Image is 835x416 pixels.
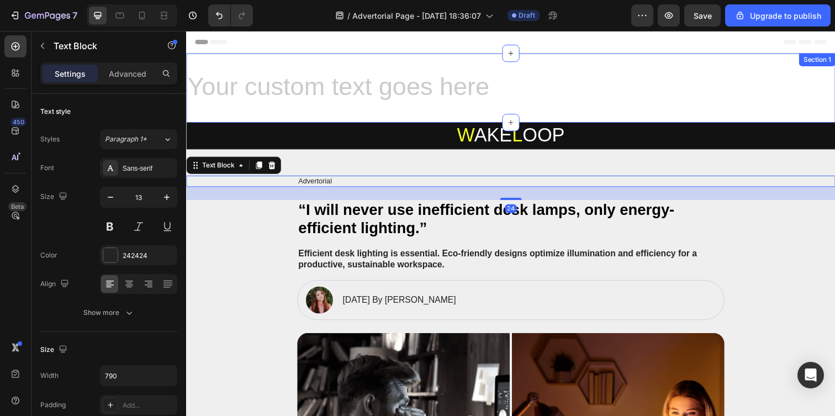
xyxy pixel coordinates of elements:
[628,24,660,34] div: Section 1
[10,118,27,127] div: 450
[694,11,712,20] span: Save
[519,10,535,20] span: Draft
[325,177,337,186] div: 24
[114,173,548,210] p: “I will never use inefficient desk lamps, only energy-efficient lighting.”
[294,95,332,117] span: AKE
[105,134,147,144] span: Paragraph 1*
[109,68,146,80] p: Advanced
[40,343,70,357] div: Size
[100,129,177,149] button: Paragraph 1*
[40,163,54,173] div: Font
[113,172,549,212] h2: Rich Text Editor. Editing area: main
[684,4,721,27] button: Save
[208,4,253,27] div: Undo/Redo
[40,107,71,117] div: Text style
[55,68,86,80] p: Settings
[54,39,147,52] p: Text Block
[734,10,821,22] div: Upgrade to publish
[343,95,387,117] span: OOP
[12,94,651,118] p: W L
[14,132,51,142] div: Text Block
[101,366,177,386] input: Auto
[40,134,60,144] div: Styles
[347,10,350,22] span: /
[83,307,135,318] div: Show more
[72,9,77,22] p: 7
[40,250,57,260] div: Color
[114,222,548,245] p: Efficient desk lighting is essential. Eco-friendly designs optimize illumination and efficiency f...
[114,149,548,158] p: Advertorial
[40,303,177,323] button: Show more
[40,371,59,381] div: Width
[797,362,824,388] div: Open Intercom Messenger
[160,269,276,281] p: [DATE] By [PERSON_NAME]
[186,31,835,416] iframe: Design area
[123,401,175,410] div: Add...
[40,189,70,204] div: Size
[122,261,150,288] img: gempages_432750572815254551-8d2257ed-66f6-49fd-b30e-0b54ba5554d2.png
[725,4,831,27] button: Upgrade to publish
[8,202,27,211] div: Beta
[40,400,66,410] div: Padding
[123,251,175,261] div: 242424
[4,4,82,27] button: 7
[352,10,481,22] span: Advertorial Page - [DATE] 18:36:07
[11,93,652,119] h1: Rich Text Editor. Editing area: main
[123,164,175,173] div: Sans-serif
[40,277,71,292] div: Align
